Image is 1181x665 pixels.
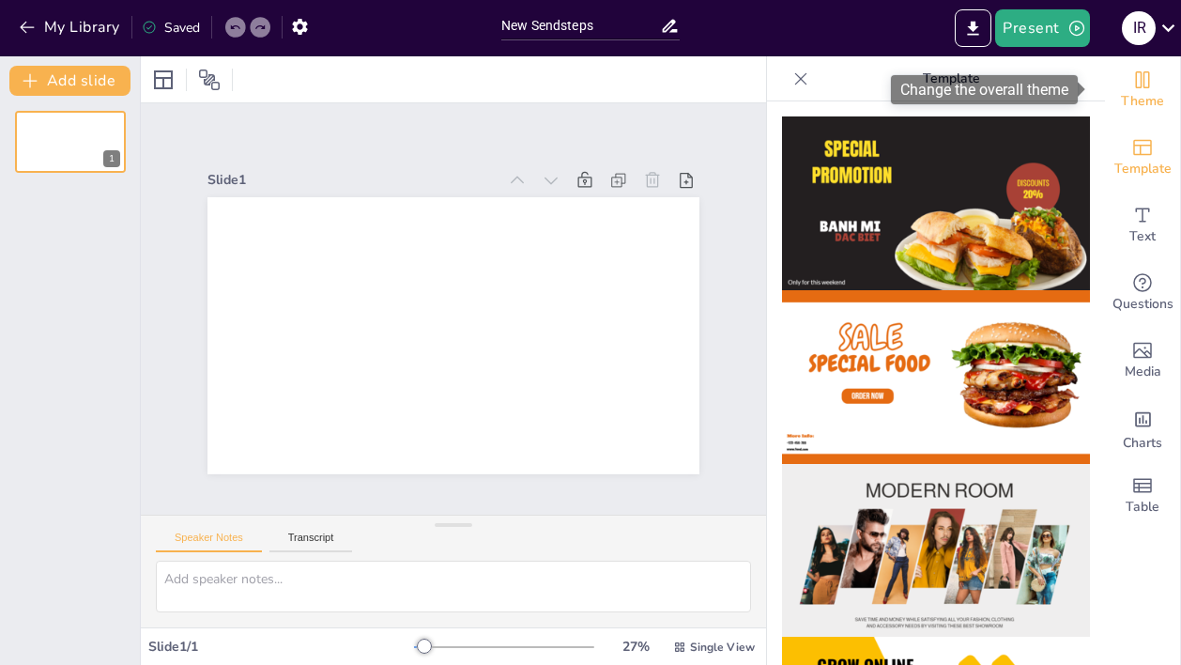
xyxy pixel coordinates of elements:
div: Get real-time input from your audience [1105,259,1180,327]
span: Media [1125,362,1161,382]
button: Export to PowerPoint [955,9,991,47]
span: Charts [1123,433,1162,454]
div: Add images, graphics, shapes or video [1105,327,1180,394]
button: Speaker Notes [156,532,262,552]
span: Single View [690,640,755,655]
div: 27 % [613,638,658,656]
img: thumb-1.png [782,116,1090,290]
button: My Library [14,12,128,42]
div: Slide 1 / 1 [148,638,414,656]
div: Change the overall theme [891,75,1078,104]
div: Add a table [1105,462,1180,530]
img: thumb-2.png [782,290,1090,464]
div: 1 [15,111,126,173]
img: thumb-3.png [782,464,1090,638]
span: Template [1114,159,1172,179]
div: Add ready made slides [1105,124,1180,192]
span: Position [198,69,221,91]
span: Theme [1121,91,1164,112]
span: Questions [1112,294,1173,315]
div: 1 [103,150,120,167]
div: Add text boxes [1105,192,1180,259]
div: I R [1122,11,1156,45]
div: Saved [142,19,200,37]
span: Text [1129,226,1156,247]
div: Slide 1 [378,34,585,261]
button: I R [1122,9,1156,47]
div: Layout [148,65,178,95]
button: Transcript [269,532,353,552]
button: Present [995,9,1089,47]
span: Table [1126,497,1159,518]
div: Add charts and graphs [1105,394,1180,462]
p: Template [816,56,1086,101]
button: Add slide [9,66,130,96]
input: Insert title [501,12,660,39]
div: Change the overall theme [1105,56,1180,124]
